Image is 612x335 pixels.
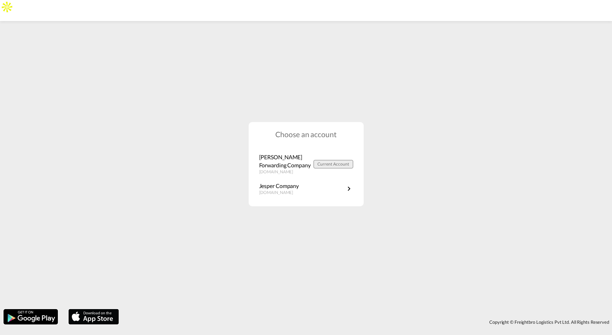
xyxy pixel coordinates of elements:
p: [DOMAIN_NAME] [259,169,314,175]
p: Jesper Company [259,182,301,190]
h1: Choose an account [249,129,364,139]
img: google.png [3,308,59,325]
a: Jesper Company[DOMAIN_NAME] [259,182,353,196]
a: [PERSON_NAME] Forwarding Company[DOMAIN_NAME] Current Account [259,153,353,175]
p: [DOMAIN_NAME] [259,190,301,196]
p: [PERSON_NAME] Forwarding Company [259,153,314,169]
button: Current Account [314,160,353,168]
div: Copyright © Freightbro Logistics Pvt Ltd. All Rights Reserved [122,316,612,328]
img: apple.png [68,308,120,325]
span: Current Account [317,161,349,167]
md-icon: icon-chevron-right [345,185,353,193]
